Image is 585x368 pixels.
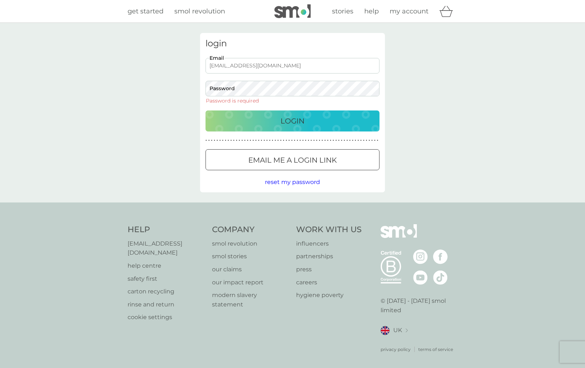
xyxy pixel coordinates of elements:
[338,139,340,142] p: ●
[269,139,270,142] p: ●
[349,139,351,142] p: ●
[233,139,235,142] p: ●
[286,139,287,142] p: ●
[311,139,312,142] p: ●
[212,265,289,274] a: our claims
[128,239,205,258] p: [EMAIL_ADDRESS][DOMAIN_NAME]
[302,139,304,142] p: ●
[212,224,289,235] h4: Company
[241,139,243,142] p: ●
[294,139,295,142] p: ●
[212,290,289,309] a: modern slavery statement
[261,139,262,142] p: ●
[313,139,315,142] p: ●
[296,252,362,261] a: partnerships
[206,98,259,103] div: Password is required
[289,139,290,142] p: ●
[219,139,221,142] p: ●
[266,139,268,142] p: ●
[128,224,205,235] h4: Help
[208,139,210,142] p: ●
[265,177,320,187] button: reset my password
[377,139,378,142] p: ●
[128,6,163,17] a: get started
[250,139,251,142] p: ●
[372,139,373,142] p: ●
[128,261,205,271] a: help centre
[248,154,337,166] p: Email me a login link
[212,252,289,261] a: smol stories
[231,139,232,142] p: ●
[228,139,229,142] p: ●
[406,329,408,333] img: select a new location
[128,300,205,309] p: rinse and return
[319,139,320,142] p: ●
[344,139,345,142] p: ●
[330,139,331,142] p: ●
[296,290,362,300] a: hygiene poverty
[206,139,207,142] p: ●
[258,139,260,142] p: ●
[327,139,329,142] p: ●
[381,296,458,315] p: © [DATE] - [DATE] smol limited
[211,139,212,142] p: ●
[247,139,248,142] p: ●
[360,139,362,142] p: ●
[291,139,292,142] p: ●
[174,6,225,17] a: smol revolution
[128,274,205,284] a: safety first
[381,326,390,335] img: UK flag
[281,115,304,127] p: Login
[239,139,240,142] p: ●
[321,139,323,142] p: ●
[381,224,417,249] img: smol
[299,139,301,142] p: ●
[214,139,215,142] p: ●
[206,149,379,170] button: Email me a login link
[128,287,205,296] a: carton recycling
[272,139,273,142] p: ●
[212,239,289,248] a: smol revolution
[296,239,362,248] a: influencers
[381,346,411,353] p: privacy policy
[296,265,362,274] a: press
[374,139,376,142] p: ●
[296,278,362,287] a: careers
[369,139,370,142] p: ●
[363,139,365,142] p: ●
[357,139,359,142] p: ●
[253,139,254,142] p: ●
[206,38,379,49] h3: login
[236,139,237,142] p: ●
[324,139,326,142] p: ●
[316,139,318,142] p: ●
[275,139,276,142] p: ●
[222,139,224,142] p: ●
[347,139,348,142] p: ●
[355,139,356,142] p: ●
[364,6,379,17] a: help
[335,139,337,142] p: ●
[212,278,289,287] a: our impact report
[297,139,298,142] p: ●
[308,139,309,142] p: ●
[305,139,307,142] p: ●
[413,270,428,285] img: visit the smol Youtube page
[332,7,353,15] span: stories
[341,139,343,142] p: ●
[296,224,362,235] h4: Work With Us
[433,250,448,264] img: visit the smol Facebook page
[418,346,453,353] a: terms of service
[332,6,353,17] a: stories
[352,139,353,142] p: ●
